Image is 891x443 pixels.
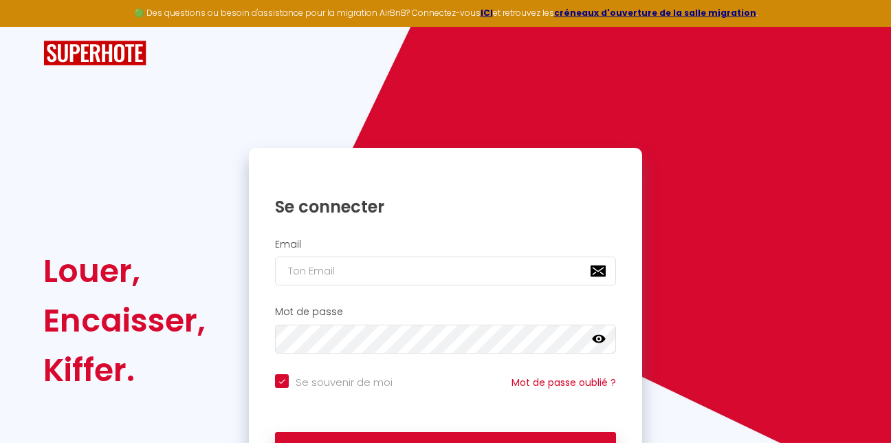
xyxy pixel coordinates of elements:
[275,257,616,285] input: Ton Email
[275,239,616,250] h2: Email
[43,345,206,395] div: Kiffer.
[481,7,493,19] a: ICI
[511,376,616,389] a: Mot de passe oublié ?
[43,296,206,345] div: Encaisser,
[275,306,616,318] h2: Mot de passe
[275,196,616,217] h1: Se connecter
[43,246,206,296] div: Louer,
[554,7,756,19] a: créneaux d'ouverture de la salle migration
[43,41,146,66] img: SuperHote logo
